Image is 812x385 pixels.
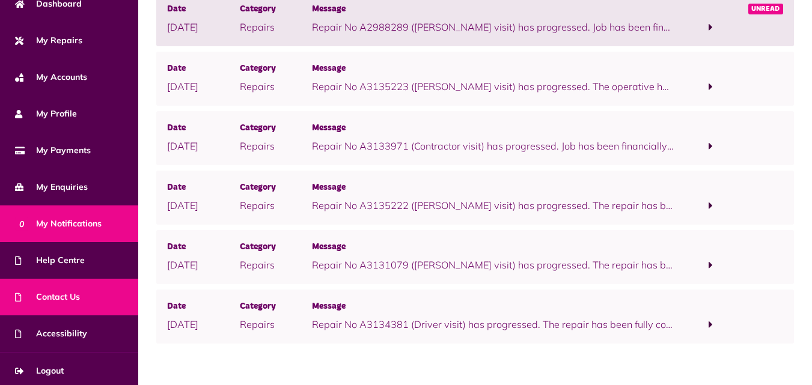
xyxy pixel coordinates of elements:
[167,300,240,314] span: Date
[312,139,674,153] p: Repair No A3133971 (Contractor visit) has progressed. Job has been financially completed. To view...
[240,317,313,332] p: Repairs
[15,217,28,230] span: 0
[15,144,91,157] span: My Payments
[167,241,240,254] span: Date
[167,198,240,213] p: [DATE]
[167,62,240,76] span: Date
[240,258,313,272] p: Repairs
[240,79,313,94] p: Repairs
[15,108,77,120] span: My Profile
[167,122,240,135] span: Date
[240,62,313,76] span: Category
[240,20,313,34] p: Repairs
[15,181,88,193] span: My Enquiries
[312,79,674,94] p: Repair No A3135223 ([PERSON_NAME] visit) has progressed. The operative has been assigned and will...
[240,181,313,195] span: Category
[312,258,674,272] p: Repair No A3131079 ([PERSON_NAME] visit) has progressed. The repair has been fully completed. To ...
[15,254,85,267] span: Help Centre
[748,4,784,14] span: Unread
[312,122,674,135] span: Message
[312,20,674,34] p: Repair No A2988289 ([PERSON_NAME] visit) has progressed. Job has been financially completed. To v...
[240,198,313,213] p: Repairs
[15,34,82,47] span: My Repairs
[312,3,674,16] span: Message
[312,62,674,76] span: Message
[240,3,313,16] span: Category
[15,327,87,340] span: Accessibility
[15,71,87,83] span: My Accounts
[312,198,674,213] p: Repair No A3135222 ([PERSON_NAME] visit) has progressed. The repair has been fully completed. To ...
[167,139,240,153] p: [DATE]
[240,241,313,254] span: Category
[167,3,240,16] span: Date
[167,317,240,332] p: [DATE]
[15,217,102,230] span: My Notifications
[167,79,240,94] p: [DATE]
[167,181,240,195] span: Date
[240,300,313,314] span: Category
[167,258,240,272] p: [DATE]
[312,317,674,332] p: Repair No A3134381 (Driver visit) has progressed. The repair has been fully completed. To view th...
[167,20,240,34] p: [DATE]
[312,300,674,314] span: Message
[312,181,674,195] span: Message
[312,241,674,254] span: Message
[240,139,313,153] p: Repairs
[240,122,313,135] span: Category
[15,365,64,377] span: Logout
[15,291,80,303] span: Contact Us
